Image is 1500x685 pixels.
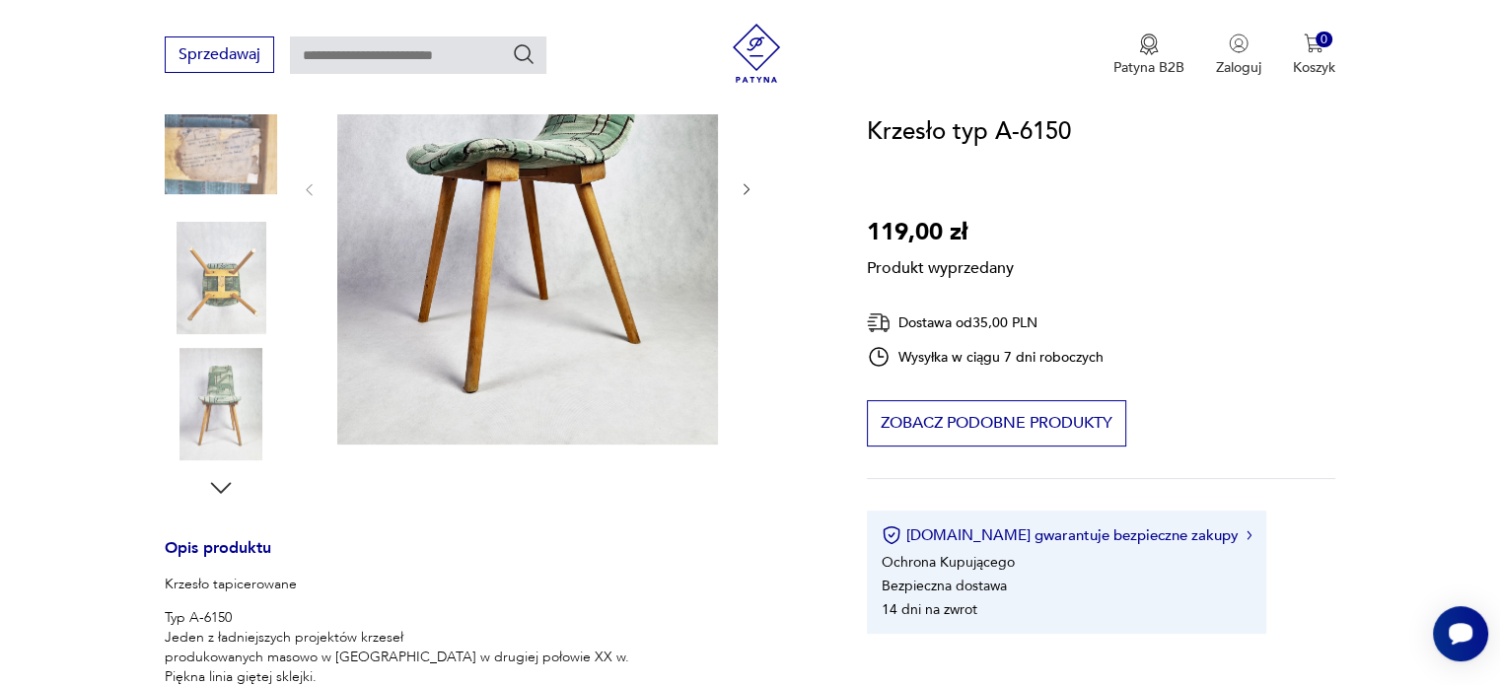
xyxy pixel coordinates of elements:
img: Ikona strzałki w prawo [1247,530,1252,540]
button: Patyna B2B [1113,34,1184,77]
iframe: Smartsupp widget button [1433,606,1488,661]
img: Ikonka użytkownika [1229,34,1249,53]
button: Zaloguj [1216,34,1261,77]
img: Patyna - sklep z meblami i dekoracjami vintage [727,24,786,83]
button: Szukaj [512,42,536,66]
div: Wysyłka w ciągu 7 dni roboczych [867,345,1104,369]
p: Zaloguj [1216,58,1261,77]
button: 0Koszyk [1293,34,1335,77]
li: Ochrona Kupującego [882,553,1015,572]
div: 0 [1316,32,1332,48]
img: Ikona dostawy [867,310,891,335]
p: 119,00 zł [867,214,1014,251]
button: [DOMAIN_NAME] gwarantuje bezpieczne zakupy [882,525,1251,545]
li: 14 dni na zwrot [882,600,977,619]
a: Sprzedawaj [165,49,274,63]
div: Dostawa od 35,00 PLN [867,310,1104,335]
li: Bezpieczna dostawa [882,577,1007,595]
p: Koszyk [1293,58,1335,77]
img: Ikona certyfikatu [882,525,901,545]
a: Ikona medaluPatyna B2B [1113,34,1184,77]
img: Ikona koszyka [1304,34,1323,53]
p: Patyna B2B [1113,58,1184,77]
img: Ikona medalu [1139,34,1159,55]
button: Zobacz podobne produkty [867,400,1126,446]
p: Krzesło tapicerowane [165,575,629,594]
button: Sprzedawaj [165,36,274,73]
h1: Krzesło typ A-6150 [867,113,1071,151]
p: Produkt wyprzedany [867,251,1014,279]
h3: Opis produktu [165,542,820,575]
